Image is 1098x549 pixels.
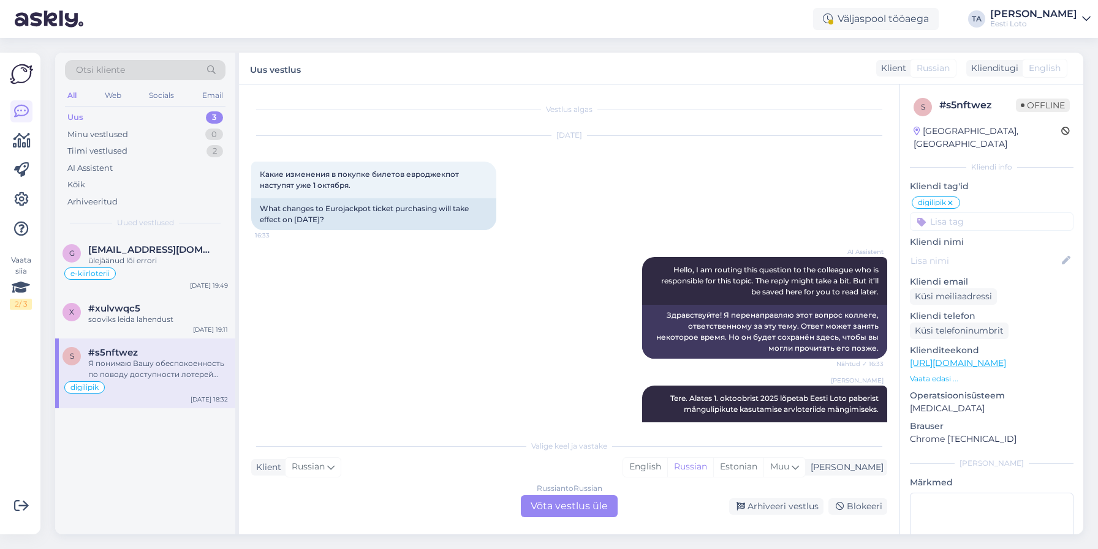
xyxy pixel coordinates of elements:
[67,111,83,124] div: Uus
[191,395,228,404] div: [DATE] 18:32
[910,310,1073,323] p: Kliendi telefon
[966,62,1018,75] div: Klienditugi
[828,498,887,515] div: Blokeeri
[910,275,1073,288] p: Kliendi email
[200,88,225,103] div: Email
[255,231,301,240] span: 16:33
[911,254,1059,267] input: Lisa nimi
[193,325,228,334] div: [DATE] 19:11
[806,461,884,474] div: [PERSON_NAME]
[968,10,985,28] div: TA
[661,265,880,296] span: Hello, I am routing this question to the colleague who is responsible for this topic. The reply m...
[537,483,602,494] div: Russian to Russian
[251,198,496,230] div: What changes to Eurojackpot ticket purchasing will take effect on [DATE]?
[910,344,1073,357] p: Klienditeekond
[667,458,713,476] div: Russian
[76,64,125,77] span: Otsi kliente
[10,255,32,310] div: Vaata siia
[1016,99,1070,112] span: Offline
[260,170,461,190] span: Какие изменения в покупке билетов евроджекпот наступят уже 1 октября.
[918,199,946,206] span: digilipik
[910,236,1073,248] p: Kliendi nimi
[910,420,1073,433] p: Brauser
[88,303,140,314] span: #xulvwqc5
[69,248,75,258] span: g
[67,145,127,157] div: Tiimi vestlused
[813,8,939,30] div: Väljaspool tööaega
[910,389,1073,402] p: Operatsioonisüsteem
[670,394,880,414] span: Tere. Alates 1. oktoobrist 2025 lõpetab Eesti Loto paberist mängulipikute kasutamise arvloteriide...
[910,162,1073,173] div: Kliendi info
[876,62,906,75] div: Klient
[910,288,997,305] div: Küsi meiliaadressi
[990,9,1091,29] a: [PERSON_NAME]Eesti Loto
[251,130,887,141] div: [DATE]
[190,281,228,290] div: [DATE] 19:49
[831,376,884,385] span: [PERSON_NAME]
[292,460,325,474] span: Russian
[914,125,1061,151] div: [GEOGRAPHIC_DATA], [GEOGRAPHIC_DATA]
[939,98,1016,113] div: # s5nftwez
[836,359,884,368] span: Nähtud ✓ 16:33
[642,305,887,359] div: Здравствуйте! Я перенаправляю этот вопрос коллеге, ответственному за эту тему. Ответ может занять...
[10,62,33,86] img: Askly Logo
[67,179,85,191] div: Kõik
[67,129,128,141] div: Minu vestlused
[206,111,223,124] div: 3
[251,461,281,474] div: Klient
[67,162,113,174] div: AI Assistent
[70,384,99,391] span: digilipik
[251,441,887,452] div: Valige keel ja vastake
[910,212,1073,231] input: Lisa tag
[88,358,228,380] div: Я понимаю Вашу обеспокоенность по поводу доступности лотерей для пожилых людей или тех, кто не по...
[713,458,763,476] div: Estonian
[910,357,1006,368] a: [URL][DOMAIN_NAME]
[65,88,79,103] div: All
[206,145,223,157] div: 2
[623,458,667,476] div: English
[146,88,176,103] div: Socials
[729,498,823,515] div: Arhiveeri vestlus
[10,299,32,310] div: 2 / 3
[910,476,1073,489] p: Märkmed
[770,461,789,472] span: Muu
[917,62,950,75] span: Russian
[910,433,1073,446] p: Chrome [TECHNICAL_ID]
[250,60,301,77] label: Uus vestlus
[251,104,887,115] div: Vestlus algas
[990,19,1077,29] div: Eesti Loto
[69,307,74,316] span: x
[117,217,174,228] span: Uued vestlused
[521,495,618,517] div: Võta vestlus üle
[910,323,1009,339] div: Küsi telefoninumbrit
[70,351,74,360] span: s
[921,102,925,111] span: s
[88,244,216,255] span: getter.sade@mail.ee
[88,347,138,358] span: #s5nftwez
[88,314,228,325] div: sooviks leida lahendust
[1029,62,1061,75] span: English
[102,88,124,103] div: Web
[88,255,228,266] div: ülejäänud lõi errori
[70,270,110,277] span: e-kiirloterii
[990,9,1077,19] div: [PERSON_NAME]
[910,402,1073,415] p: [MEDICAL_DATA]
[205,129,223,141] div: 0
[838,247,884,256] span: AI Assistent
[67,196,118,208] div: Arhiveeritud
[910,373,1073,384] p: Vaata edasi ...
[910,458,1073,469] div: [PERSON_NAME]
[910,180,1073,193] p: Kliendi tag'id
